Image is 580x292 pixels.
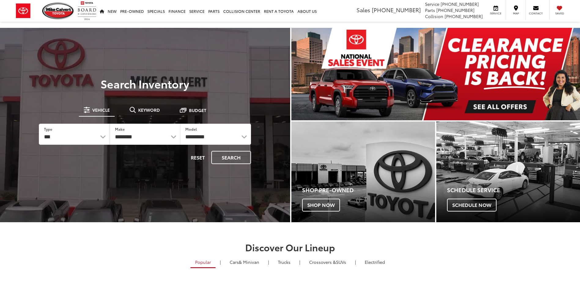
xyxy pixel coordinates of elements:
[225,257,264,267] a: Cars
[190,257,216,268] a: Popular
[26,77,264,90] h3: Search Inventory
[353,259,357,265] li: |
[447,199,497,212] span: Schedule Now
[115,126,125,132] label: Make
[356,6,370,14] span: Sales
[138,108,160,112] span: Keyword
[425,1,439,7] span: Service
[425,7,435,13] span: Parts
[186,151,210,164] button: Reset
[436,122,580,222] a: Schedule Service Schedule Now
[42,2,75,19] img: Mike Calvert Toyota
[189,108,206,112] span: Budget
[447,187,580,193] h4: Schedule Service
[185,126,197,132] label: Model
[489,11,503,15] span: Service
[436,7,475,13] span: [PHONE_NUMBER]
[273,257,295,267] a: Trucks
[305,257,351,267] a: SUVs
[267,259,271,265] li: |
[211,151,251,164] button: Search
[239,259,259,265] span: & Minivan
[360,257,390,267] a: Electrified
[92,108,110,112] span: Vehicle
[309,259,336,265] span: Crossovers &
[75,242,506,252] h2: Discover Our Lineup
[298,259,302,265] li: |
[291,122,435,222] a: Shop Pre-Owned Shop Now
[372,6,421,14] span: [PHONE_NUMBER]
[441,1,479,7] span: [PHONE_NUMBER]
[218,259,222,265] li: |
[302,187,435,193] h4: Shop Pre-Owned
[44,126,52,132] label: Type
[529,11,543,15] span: Contact
[291,122,435,222] div: Toyota
[553,11,566,15] span: Saved
[302,199,340,212] span: Shop Now
[425,13,443,19] span: Collision
[436,122,580,222] div: Toyota
[509,11,523,15] span: Map
[445,13,483,19] span: [PHONE_NUMBER]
